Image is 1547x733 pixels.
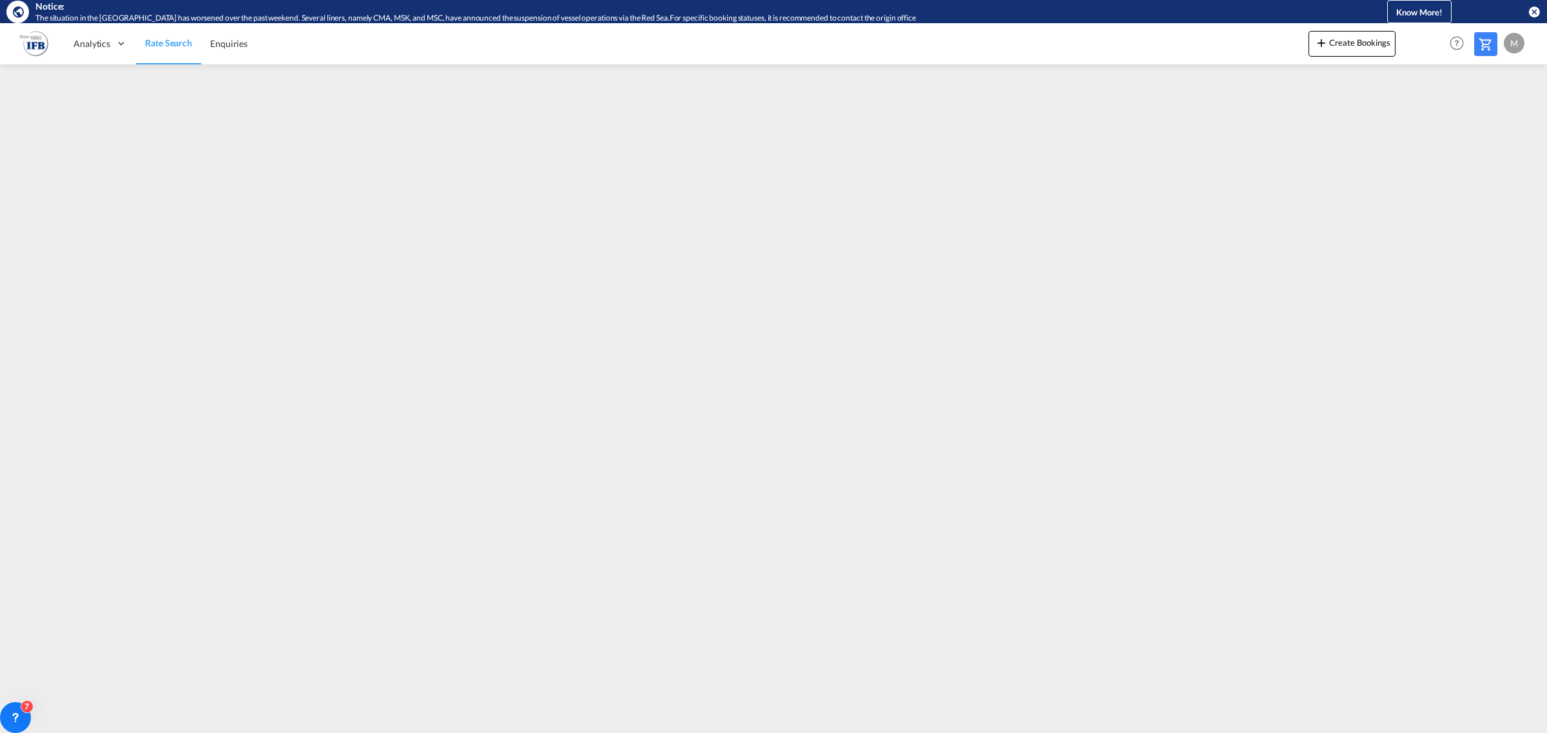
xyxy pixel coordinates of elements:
[201,23,257,64] a: Enquiries
[35,13,1310,24] div: The situation in the Red Sea has worsened over the past weekend. Several liners, namely CMA, MSK,...
[1504,33,1524,53] div: M
[210,38,248,49] span: Enquiries
[64,23,136,64] div: Analytics
[1396,7,1443,17] span: Know More!
[1528,5,1541,18] button: icon-close-circle
[12,5,24,18] md-icon: icon-earth
[1309,31,1396,57] button: icon-plus 400-fgCreate Bookings
[145,37,192,48] span: Rate Search
[136,23,201,64] a: Rate Search
[1446,32,1474,55] div: Help
[73,37,110,50] span: Analytics
[1446,32,1468,54] span: Help
[19,29,48,58] img: b628ab10256c11eeb52753acbc15d091.png
[1314,35,1329,50] md-icon: icon-plus 400-fg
